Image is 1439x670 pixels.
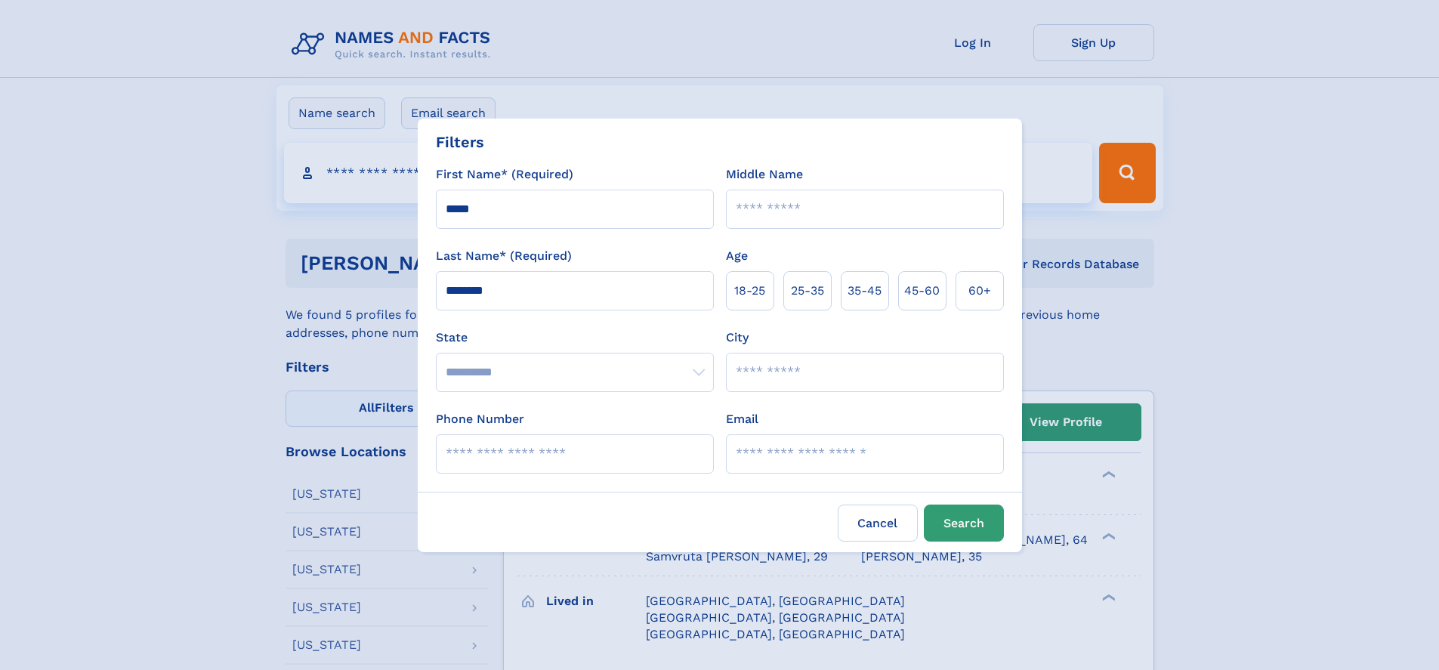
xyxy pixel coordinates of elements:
label: Email [726,410,758,428]
span: 60+ [968,282,991,300]
label: First Name* (Required) [436,165,573,184]
button: Search [924,505,1004,542]
label: Last Name* (Required) [436,247,572,265]
label: State [436,329,714,347]
span: 35‑45 [848,282,882,300]
label: Age [726,247,748,265]
span: 25‑35 [791,282,824,300]
span: 45‑60 [904,282,940,300]
label: Middle Name [726,165,803,184]
label: City [726,329,749,347]
div: Filters [436,131,484,153]
label: Cancel [838,505,918,542]
label: Phone Number [436,410,524,428]
span: 18‑25 [734,282,765,300]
